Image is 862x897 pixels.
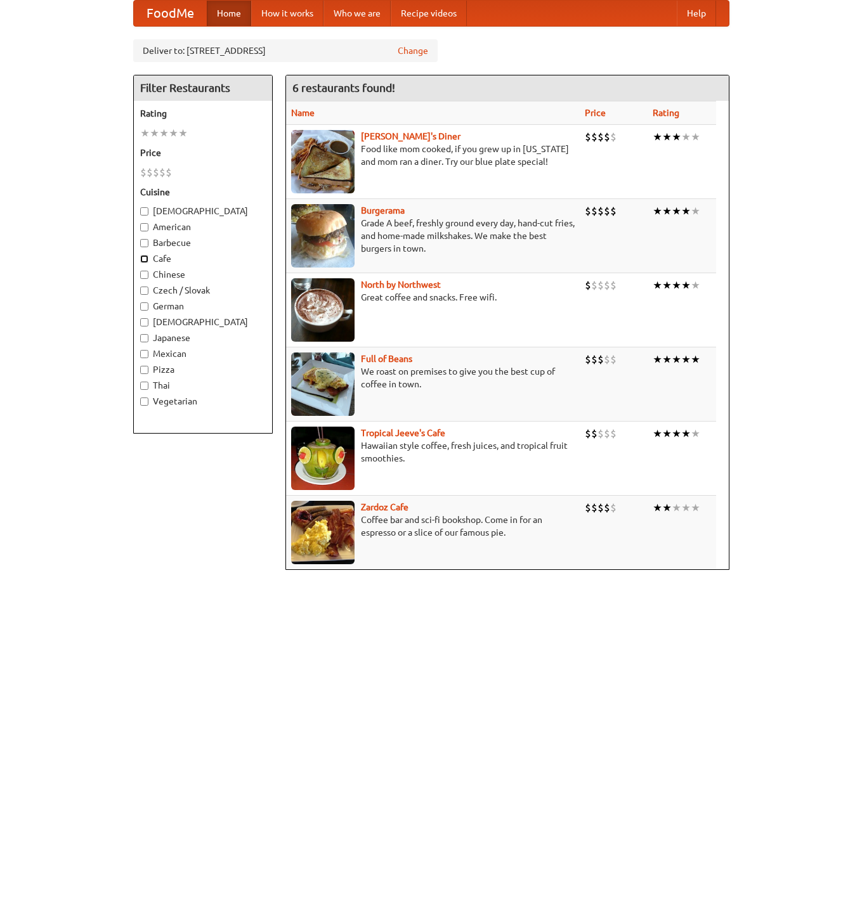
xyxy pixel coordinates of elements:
[159,126,169,140] li: ★
[585,108,606,118] a: Price
[291,352,355,416] img: beans.jpg
[140,268,266,281] label: Chinese
[585,352,591,366] li: $
[391,1,467,26] a: Recipe videos
[140,223,148,231] input: American
[610,278,617,292] li: $
[653,501,662,515] li: ★
[291,501,355,564] img: zardoz.jpg
[140,239,148,247] input: Barbecue
[591,130,598,144] li: $
[361,502,408,512] b: Zardoz Cafe
[662,130,672,144] li: ★
[591,352,598,366] li: $
[140,332,266,344] label: Japanese
[677,1,716,26] a: Help
[604,352,610,366] li: $
[361,280,441,290] a: North by Northwest
[140,318,148,326] input: [DEMOGRAPHIC_DATA]
[672,278,681,292] li: ★
[598,352,604,366] li: $
[140,271,148,279] input: Chinese
[653,427,662,441] li: ★
[610,130,617,144] li: $
[672,501,681,515] li: ★
[140,363,266,376] label: Pizza
[610,204,617,218] li: $
[604,130,610,144] li: $
[361,428,445,438] b: Tropical Jeeve's Cafe
[681,204,691,218] li: ★
[585,427,591,441] li: $
[323,1,391,26] a: Who we are
[585,204,591,218] li: $
[140,302,148,311] input: German
[591,278,598,292] li: $
[691,130,700,144] li: ★
[169,126,178,140] li: ★
[610,501,617,515] li: $
[140,379,266,392] label: Thai
[140,146,266,159] h5: Price
[361,354,412,364] a: Full of Beans
[159,165,166,179] li: $
[361,205,405,216] a: Burgerama
[140,366,148,374] input: Pizza
[140,205,266,217] label: [DEMOGRAPHIC_DATA]
[672,352,681,366] li: ★
[598,278,604,292] li: $
[140,255,148,263] input: Cafe
[691,352,700,366] li: ★
[598,130,604,144] li: $
[662,278,672,292] li: ★
[662,352,672,366] li: ★
[207,1,251,26] a: Home
[604,427,610,441] li: $
[140,316,266,328] label: [DEMOGRAPHIC_DATA]
[291,217,575,255] p: Grade A beef, freshly ground every day, hand-cut fries, and home-made milkshakes. We make the bes...
[653,130,662,144] li: ★
[291,291,575,304] p: Great coffee and snacks. Free wifi.
[133,39,438,62] div: Deliver to: [STREET_ADDRESS]
[653,352,662,366] li: ★
[291,365,575,390] p: We roast on premises to give you the best cup of coffee in town.
[672,130,681,144] li: ★
[140,334,148,342] input: Japanese
[140,382,148,390] input: Thai
[291,143,575,168] p: Food like mom cooked, if you grew up in [US_STATE] and mom ran a diner. Try our blue plate special!
[598,501,604,515] li: $
[291,513,575,539] p: Coffee bar and sci-fi bookshop. Come in for an espresso or a slice of our famous pie.
[662,501,672,515] li: ★
[150,126,159,140] li: ★
[361,131,460,141] a: [PERSON_NAME]'s Diner
[598,427,604,441] li: $
[681,278,691,292] li: ★
[147,165,153,179] li: $
[291,427,355,490] img: jeeves.jpg
[140,252,266,265] label: Cafe
[153,165,159,179] li: $
[140,347,266,360] label: Mexican
[681,501,691,515] li: ★
[178,126,188,140] li: ★
[140,236,266,249] label: Barbecue
[604,204,610,218] li: $
[291,130,355,193] img: sallys.jpg
[291,108,315,118] a: Name
[140,284,266,297] label: Czech / Slovak
[691,278,700,292] li: ★
[585,278,591,292] li: $
[653,108,679,118] a: Rating
[662,204,672,218] li: ★
[681,427,691,441] li: ★
[691,501,700,515] li: ★
[610,427,617,441] li: $
[591,427,598,441] li: $
[140,186,266,198] h5: Cuisine
[604,278,610,292] li: $
[166,165,172,179] li: $
[591,501,598,515] li: $
[610,352,617,366] li: $
[653,278,662,292] li: ★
